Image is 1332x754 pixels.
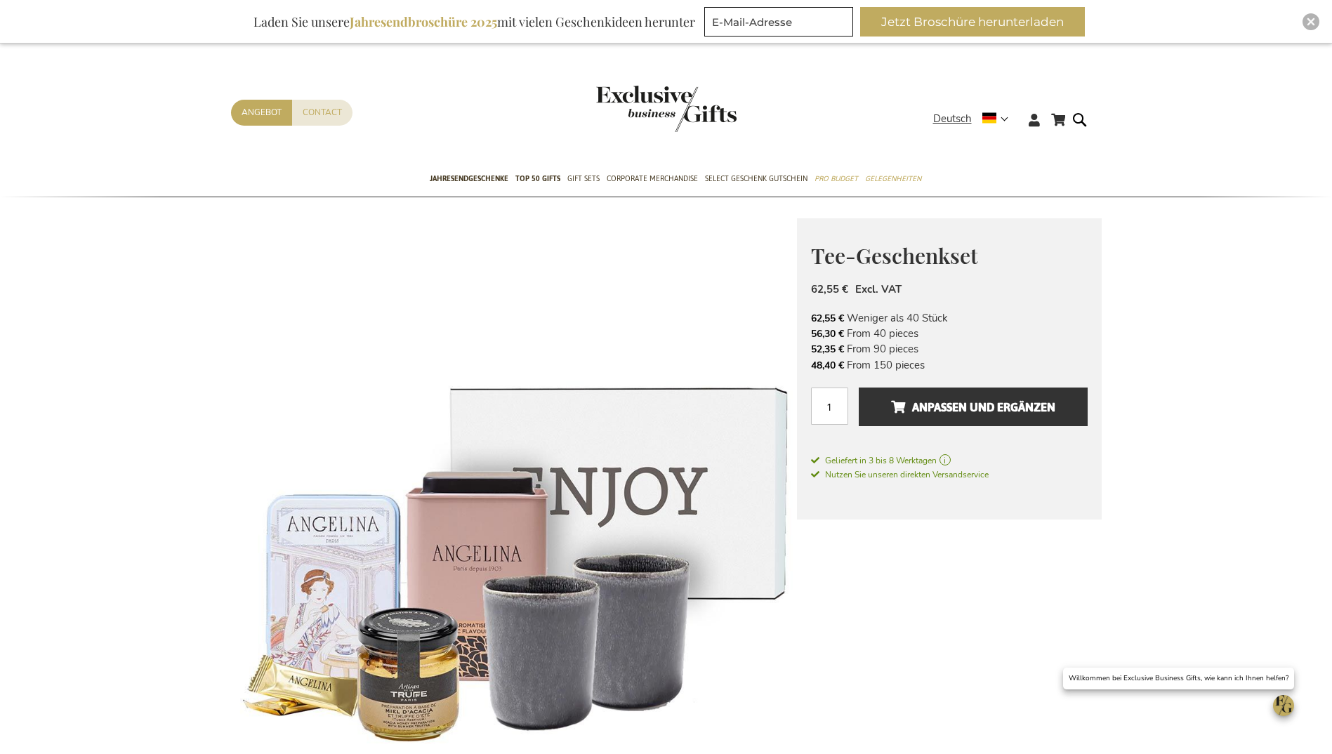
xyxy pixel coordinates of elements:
span: 52,35 € [811,343,844,356]
b: Jahresendbroschüre 2025 [350,13,497,30]
span: Excl. VAT [855,282,902,296]
li: From 150 pieces [811,357,1088,373]
li: Weniger als 40 Stück [811,310,1088,326]
div: Deutsch [933,111,1017,127]
li: From 40 pieces [811,326,1088,341]
li: From 90 pieces [811,341,1088,357]
input: Menge [811,388,848,425]
span: Anpassen und ergänzen [891,396,1055,418]
form: marketing offers and promotions [704,7,857,41]
span: Corporate Merchandise [607,171,698,186]
span: Deutsch [933,111,972,127]
div: Close [1303,13,1319,30]
a: Nutzen Sie unseren direkten Versandservice [811,467,989,481]
input: E-Mail-Adresse [704,7,853,37]
span: Gift Sets [567,171,600,186]
span: Pro Budget [815,171,858,186]
span: Nutzen Sie unseren direkten Versandservice [811,469,989,480]
a: Geliefert in 3 bis 8 Werktagen [811,454,1088,467]
span: Jahresendgeschenke [430,171,508,186]
button: Anpassen und ergänzen [859,388,1087,426]
a: Angebot [231,100,292,126]
img: Close [1307,18,1315,26]
button: Jetzt Broschüre herunterladen [860,7,1085,37]
span: TOP 50 Gifts [515,171,560,186]
span: 62,55 € [811,312,844,325]
span: Gelegenheiten [865,171,921,186]
span: 48,40 € [811,359,844,372]
a: Contact [292,100,352,126]
div: Laden Sie unsere mit vielen Geschenkideen herunter [247,7,701,37]
a: store logo [596,86,666,132]
span: 56,30 € [811,327,844,340]
span: Tee-Geschenkset [811,242,978,270]
span: Select Geschenk Gutschein [705,171,807,186]
img: Exclusive Business gifts logo [596,86,737,132]
span: 62,55 € [811,282,848,296]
